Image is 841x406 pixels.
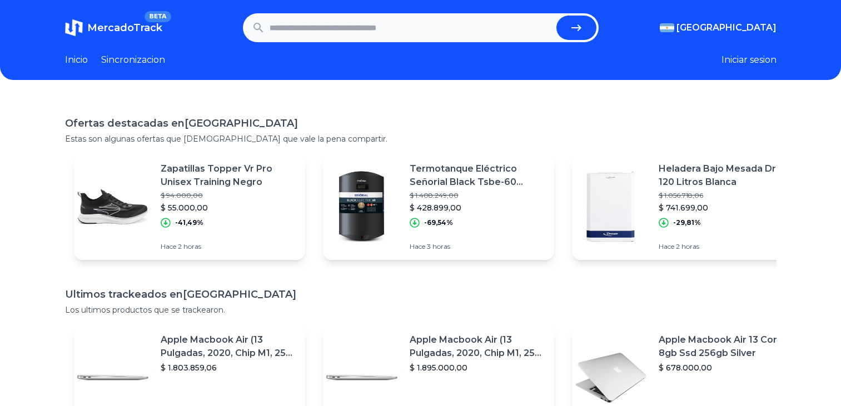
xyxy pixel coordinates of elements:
[659,242,794,251] p: Hace 2 horas
[175,218,203,227] p: -41,49%
[161,202,296,213] p: $ 55.000,00
[65,304,777,315] p: Los ultimos productos que se trackearon.
[65,19,83,37] img: MercadoTrack
[65,19,162,37] a: MercadoTrackBETA
[410,162,545,189] p: Termotanque Eléctrico Señorial Black Tsbe-60 Negro 60 L
[572,168,650,245] img: Featured image
[659,362,794,373] p: $ 678.000,00
[673,218,701,227] p: -29,81%
[659,162,794,189] p: Heladera Bajo Mesada Drean 120 Litros Blanca
[659,333,794,360] p: Apple Macbook Air 13 Core I5 8gb Ssd 256gb Silver
[161,333,296,360] p: Apple Macbook Air (13 Pulgadas, 2020, Chip M1, 256 Gb De Ssd, 8 Gb De Ram) - Plata
[161,242,296,251] p: Hace 2 horas
[323,168,401,245] img: Featured image
[410,202,545,213] p: $ 428.899,00
[65,133,777,144] p: Estas son algunas ofertas que [DEMOGRAPHIC_DATA] que vale la pena compartir.
[659,191,794,200] p: $ 1.056.718,06
[660,23,674,32] img: Argentina
[101,53,165,67] a: Sincronizacion
[65,116,777,131] h1: Ofertas destacadas en [GEOGRAPHIC_DATA]
[323,153,554,260] a: Featured imageTermotanque Eléctrico Señorial Black Tsbe-60 Negro 60 L$ 1.408.249,00$ 428.899,00-6...
[161,191,296,200] p: $ 94.000,00
[87,22,162,34] span: MercadoTrack
[676,21,777,34] span: [GEOGRAPHIC_DATA]
[65,287,777,302] h1: Ultimos trackeados en [GEOGRAPHIC_DATA]
[410,242,545,251] p: Hace 3 horas
[721,53,777,67] button: Iniciar sesion
[145,11,171,22] span: BETA
[660,21,777,34] button: [GEOGRAPHIC_DATA]
[424,218,453,227] p: -69,54%
[410,362,545,373] p: $ 1.895.000,00
[410,333,545,360] p: Apple Macbook Air (13 Pulgadas, 2020, Chip M1, 256 Gb De Ssd, 8 Gb De Ram) - Plata
[74,168,152,245] img: Featured image
[572,153,803,260] a: Featured imageHeladera Bajo Mesada Drean 120 Litros Blanca$ 1.056.718,06$ 741.699,00-29,81%Hace 2...
[161,162,296,189] p: Zapatillas Topper Vr Pro Unisex Training Negro
[659,202,794,213] p: $ 741.699,00
[161,362,296,373] p: $ 1.803.859,06
[74,153,305,260] a: Featured imageZapatillas Topper Vr Pro Unisex Training Negro$ 94.000,00$ 55.000,00-41,49%Hace 2 h...
[410,191,545,200] p: $ 1.408.249,00
[65,53,88,67] a: Inicio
